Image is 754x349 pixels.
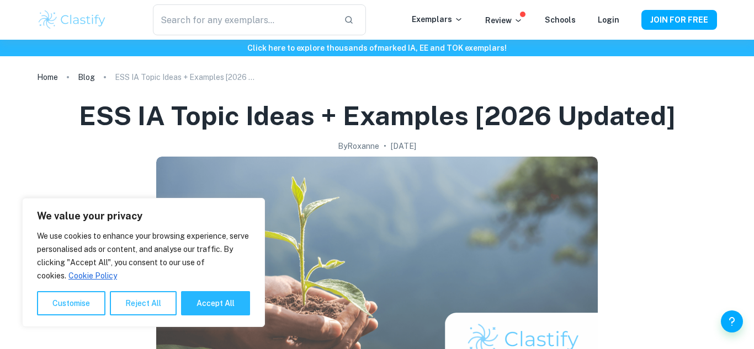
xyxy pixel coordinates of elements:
[338,140,379,152] h2: By Roxanne
[68,271,118,281] a: Cookie Policy
[641,10,717,30] button: JOIN FOR FREE
[110,291,177,315] button: Reject All
[37,291,105,315] button: Customise
[22,198,265,327] div: We value your privacy
[37,210,250,223] p: We value your privacy
[412,13,463,25] p: Exemplars
[78,69,95,85] a: Blog
[384,140,386,152] p: •
[181,291,250,315] button: Accept All
[37,9,107,31] img: Clastify logo
[721,310,743,332] button: Help and Feedback
[153,4,335,35] input: Search for any exemplars...
[545,15,576,24] a: Schools
[598,15,619,24] a: Login
[2,42,752,54] h6: Click here to explore thousands of marked IA, EE and TOK exemplars !
[115,71,258,83] p: ESS IA Topic Ideas + Examples [2026 updated]
[37,229,250,282] p: We use cookies to enhance your browsing experience, serve personalised ads or content, and analys...
[37,69,58,85] a: Home
[391,140,416,152] h2: [DATE]
[485,14,523,26] p: Review
[79,98,676,133] h1: ESS IA Topic Ideas + Examples [2026 updated]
